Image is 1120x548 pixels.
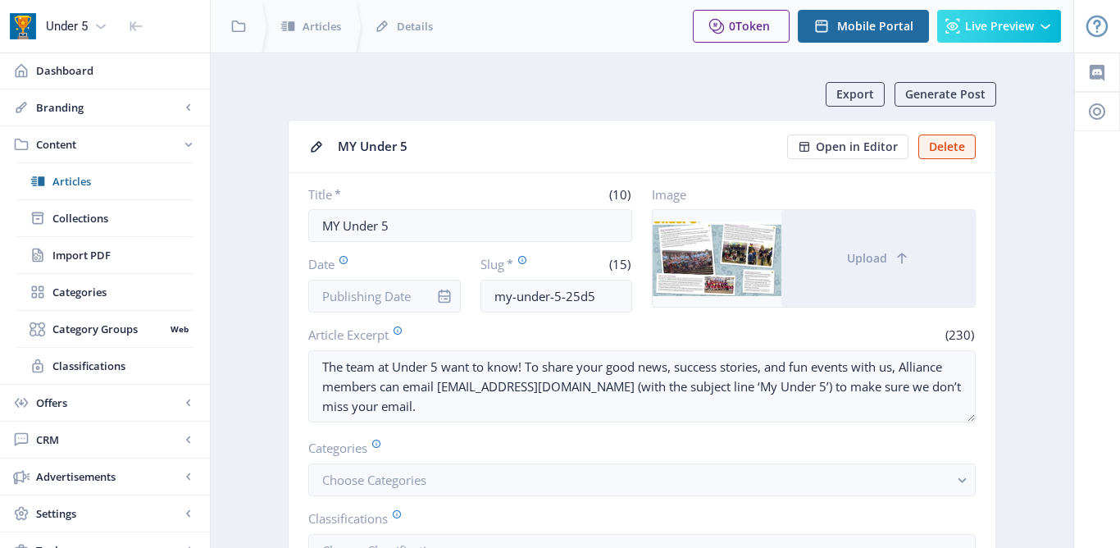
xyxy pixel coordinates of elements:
a: Collections [16,200,193,236]
img: app-icon.png [10,13,36,39]
span: Content [36,136,180,153]
span: Settings [36,505,180,522]
button: Delete [918,135,976,159]
div: Under 5 [46,8,88,44]
label: Slug [480,255,550,273]
a: Articles [16,163,193,199]
span: (15) [607,256,632,272]
label: Title [308,186,464,203]
span: Open in Editor [816,140,898,153]
a: Categories [16,274,193,310]
span: Category Groups [52,321,165,337]
a: Import PDF [16,237,193,273]
button: Live Preview [937,10,1061,43]
span: Token [735,18,770,34]
span: Articles [52,173,193,190]
span: Categories [52,284,193,300]
span: Collections [52,210,193,226]
label: Date [308,255,448,273]
span: CRM [36,432,180,448]
span: Live Preview [965,20,1034,33]
span: Mobile Portal [837,20,913,33]
span: Upload [847,252,887,265]
span: Import PDF [52,247,193,263]
label: Article Excerpt [308,326,635,344]
a: Classifications [16,348,193,384]
span: Articles [303,18,341,34]
label: Categories [308,439,963,457]
span: Branding [36,99,180,116]
button: Upload [781,210,975,307]
span: Generate Post [905,88,986,101]
button: Choose Categories [308,464,976,496]
span: (10) [607,186,632,203]
span: (230) [943,327,976,343]
span: Advertisements [36,468,180,485]
span: Classifications [52,358,193,374]
button: Mobile Portal [798,10,929,43]
button: Open in Editor [787,135,908,159]
button: 0Token [693,10,790,43]
a: Category GroupsWeb [16,311,193,347]
span: Choose Categories [322,472,426,488]
input: this-is-how-a-slug-looks-like [480,280,633,313]
button: Export [826,82,885,107]
div: MY Under 5 [338,134,777,159]
button: Generate Post [895,82,996,107]
span: Dashboard [36,62,197,79]
span: Export [836,88,874,101]
nb-badge: Web [165,321,193,337]
span: Details [397,18,433,34]
input: Type Article Title ... [308,209,632,242]
nb-icon: info [436,288,453,304]
span: Offers [36,395,180,411]
input: Publishing Date [308,280,461,313]
label: Image [652,186,963,203]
